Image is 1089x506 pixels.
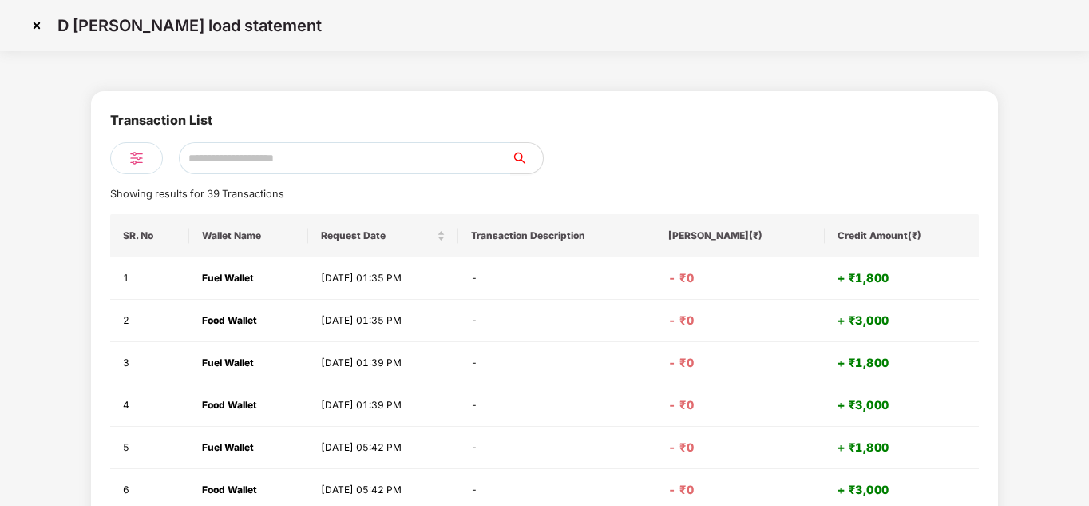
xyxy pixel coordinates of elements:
[838,397,966,413] h4: + ₹3,000
[308,342,458,384] td: [DATE] 01:39 PM
[668,397,812,413] h4: - ₹0
[838,440,966,456] h4: + ₹1,800
[110,342,189,384] td: 3
[668,355,812,371] h4: - ₹0
[668,482,812,498] h4: - ₹0
[458,384,655,427] td: -
[110,384,189,427] td: 4
[668,313,812,329] h4: - ₹0
[308,384,458,427] td: [DATE] 01:39 PM
[838,355,966,371] h4: + ₹1,800
[668,440,812,456] h4: - ₹0
[510,142,544,174] button: search
[127,149,146,168] img: svg+xml;base64,PHN2ZyB4bWxucz0iaHR0cDovL3d3dy53My5vcmcvMjAwMC9zdmciIHdpZHRoPSIyNCIgaGVpZ2h0PSIyNC...
[202,399,257,411] strong: Food Wallet
[110,110,212,142] div: Transaction List
[110,300,189,342] td: 2
[57,16,322,35] p: D [PERSON_NAME] load statement
[110,427,189,469] td: 5
[825,214,979,257] th: Credit Amount(₹)
[202,441,254,453] strong: Fuel Wallet
[24,13,49,38] img: svg+xml;base64,PHN2ZyBpZD0iQ3Jvc3MtMzJ4MzIiIHhtbG5zPSJodHRwOi8vd3d3LnczLm9yZy8yMDAwL3N2ZyIgd2lkdG...
[110,257,189,300] td: 1
[668,270,812,286] h4: - ₹0
[510,152,543,165] span: search
[202,314,257,326] strong: Food Wallet
[110,214,189,257] th: SR. No
[655,214,825,257] th: [PERSON_NAME](₹)
[838,270,966,286] h4: + ₹1,800
[458,427,655,469] td: -
[308,427,458,469] td: [DATE] 05:42 PM
[202,272,254,284] strong: Fuel Wallet
[458,257,655,300] td: -
[202,484,257,496] strong: Food Wallet
[308,214,458,257] th: Request Date
[308,257,458,300] td: [DATE] 01:35 PM
[838,482,966,498] h4: + ₹3,000
[189,214,309,257] th: Wallet Name
[458,300,655,342] td: -
[202,357,254,369] strong: Fuel Wallet
[110,188,284,200] span: Showing results for 39 Transactions
[458,342,655,384] td: -
[321,229,434,242] span: Request Date
[458,214,655,257] th: Transaction Description
[838,313,966,329] h4: + ₹3,000
[308,300,458,342] td: [DATE] 01:35 PM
